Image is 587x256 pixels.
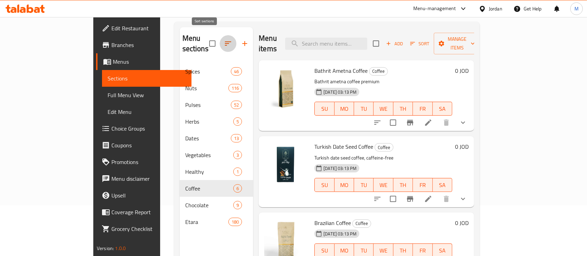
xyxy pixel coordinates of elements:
a: Choice Groups [96,120,191,137]
span: SU [318,104,331,114]
span: Edit Menu [108,108,186,116]
span: TH [396,180,410,190]
span: Coupons [111,141,186,149]
a: Edit menu item [424,195,432,203]
span: Full Menu View [108,91,186,99]
span: Healthy [185,168,233,176]
span: 6 [234,185,242,192]
button: SU [314,178,334,192]
span: Vegetables [185,151,233,159]
button: TU [354,178,374,192]
span: Herbs [185,117,233,126]
span: Select all sections [205,36,220,51]
button: WE [374,102,393,116]
span: [DATE] 03:13 PM [321,89,359,95]
button: Manage items [434,33,480,54]
button: Add [383,38,406,49]
div: items [228,218,242,226]
span: 13 [231,135,242,142]
button: SA [433,178,452,192]
span: M [574,5,579,13]
div: items [233,201,242,209]
a: Menus [96,53,191,70]
span: Menu disclaimer [111,174,186,183]
span: Turkish Date Seed Coffee [314,141,373,152]
svg: Show Choices [459,195,467,203]
button: TU [354,102,374,116]
img: Turkish Date Seed Coffee [264,142,309,186]
button: show more [455,114,471,131]
a: Edit menu item [424,118,432,127]
span: TU [357,104,371,114]
span: SA [436,246,449,256]
h6: 0 JOD [455,66,469,76]
span: TU [357,180,371,190]
div: items [231,134,242,142]
a: Promotions [96,154,191,170]
a: Full Menu View [102,87,191,103]
span: Spices [185,67,231,76]
div: Dates13 [180,130,253,147]
span: Dates [185,134,231,142]
p: Bathrit ametna coffee premium [314,77,452,86]
span: Sections [108,74,186,83]
span: Edit Restaurant [111,24,186,32]
a: Grocery Checklist [96,220,191,237]
span: FR [416,246,430,256]
div: items [233,184,242,193]
button: delete [438,114,455,131]
span: WE [376,246,390,256]
a: Edit Menu [102,103,191,120]
span: TH [396,246,410,256]
span: Nuts [185,84,228,92]
span: MO [337,246,351,256]
span: Bathrit Ametna Coffee [314,65,368,76]
span: SA [436,104,449,114]
span: SA [436,180,449,190]
a: Menu disclaimer [96,170,191,187]
button: Add section [236,35,253,52]
button: sort-choices [369,191,386,207]
button: FR [413,178,432,192]
div: Healthy1 [180,163,253,180]
input: search [285,38,367,50]
span: 180 [229,219,242,225]
span: WE [376,180,390,190]
div: Herbs5 [180,113,253,130]
p: Turkish date seed coffee, caffeine-free [314,154,452,162]
span: Coverage Report [111,208,186,216]
button: Branch-specific-item [402,114,418,131]
div: Jordan [489,5,502,13]
span: Add item [383,38,406,49]
span: Version: [97,244,114,253]
div: Chocolate9 [180,197,253,214]
span: Choice Groups [111,124,186,133]
span: Coffee [353,219,371,227]
button: WE [374,178,393,192]
div: items [231,101,242,109]
span: Brazilian Coffee [314,218,351,228]
span: [DATE] 03:13 PM [321,165,359,172]
span: Manage items [439,35,475,52]
div: Menu-management [413,5,456,13]
button: FR [413,102,432,116]
span: Coffee [185,184,233,193]
span: MO [337,104,351,114]
div: Coffee6 [180,180,253,197]
button: Branch-specific-item [402,191,418,207]
button: show more [455,191,471,207]
span: Etara [185,218,228,226]
span: Select to update [386,115,400,130]
span: 5 [234,118,242,125]
h6: 0 JOD [455,218,469,228]
span: Select section [369,36,383,51]
button: delete [438,191,455,207]
a: Edit Restaurant [96,20,191,37]
button: MO [335,178,354,192]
